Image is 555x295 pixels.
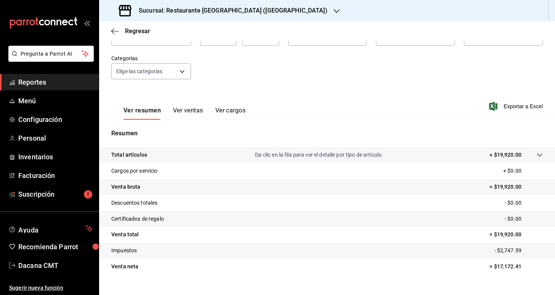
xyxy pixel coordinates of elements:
label: Categorías [111,56,191,61]
p: - $2,747.59 [494,247,543,255]
p: = $19,920.00 [489,231,543,239]
span: Regresar [125,27,150,35]
span: Reportes [18,77,93,87]
p: Impuestos [111,247,137,255]
span: Ayuda [18,224,83,233]
p: Certificados de regalo [111,215,164,223]
p: Descuentos totales [111,199,157,207]
span: Inventarios [18,152,93,162]
p: Resumen [111,129,543,138]
button: Ver resumen [124,107,161,120]
button: Pregunta a Parrot AI [8,46,94,62]
button: open_drawer_menu [84,20,90,26]
button: Ver ventas [173,107,203,120]
a: Pregunta a Parrot AI [5,55,94,63]
button: Regresar [111,27,150,35]
p: = $19,920.00 [489,183,543,191]
p: Cargos por servicio [111,167,158,175]
p: - $0.00 [505,199,543,207]
span: Recomienda Parrot [18,242,93,252]
p: Venta total [111,231,139,239]
h3: Sucursal: Restaurante [GEOGRAPHIC_DATA] ([GEOGRAPHIC_DATA]) [133,6,327,15]
p: Total artículos [111,151,147,159]
p: + $19,920.00 [489,151,521,159]
span: Configuración [18,114,93,125]
p: + $0.00 [503,167,543,175]
span: Personal [18,133,93,143]
p: = $17,172.41 [489,263,543,271]
button: Ver cargos [215,107,246,120]
div: navigation tabs [124,107,245,120]
p: Venta neta [111,263,138,271]
span: Menú [18,96,93,106]
span: Elige las categorías [116,67,163,75]
p: Venta bruta [111,183,140,191]
span: Suscripción [18,189,93,199]
button: Exportar a Excel [491,102,543,111]
p: Da clic en la fila para ver el detalle por tipo de artículo [255,151,382,159]
span: Pregunta a Parrot AI [21,50,82,58]
p: - $0.00 [505,215,543,223]
span: Dacana CMT [18,260,93,271]
span: Sugerir nueva función [9,284,93,292]
span: Facturación [18,170,93,181]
